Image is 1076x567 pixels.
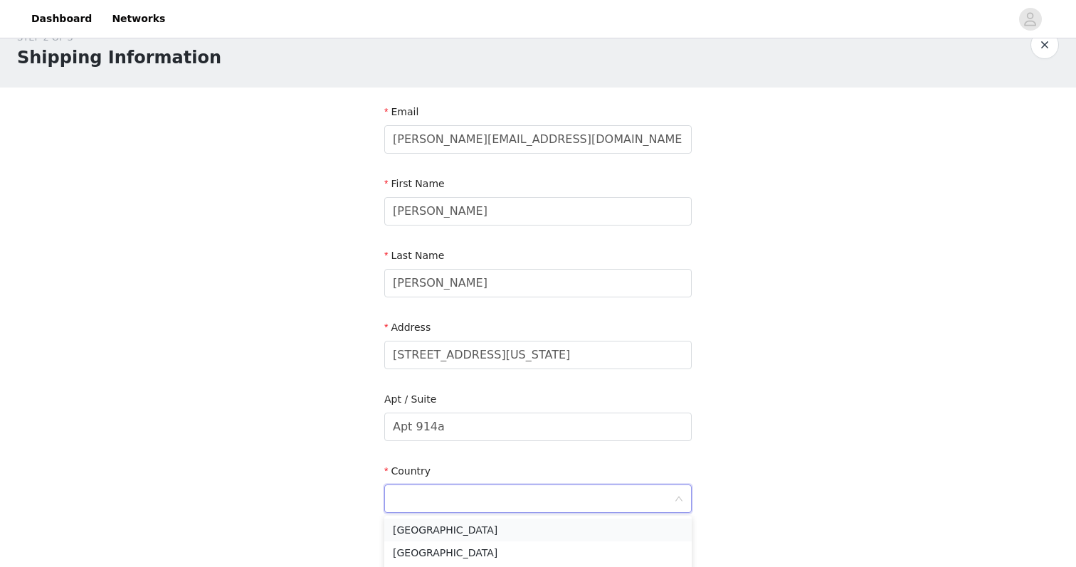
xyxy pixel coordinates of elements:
[384,178,445,189] label: First Name
[384,541,692,564] li: [GEOGRAPHIC_DATA]
[384,519,692,541] li: [GEOGRAPHIC_DATA]
[23,3,100,35] a: Dashboard
[675,494,683,504] i: icon: down
[103,3,174,35] a: Networks
[384,250,444,261] label: Last Name
[384,106,418,117] label: Email
[1023,8,1037,31] div: avatar
[384,465,431,477] label: Country
[384,393,436,405] label: Apt / Suite
[384,322,431,333] label: Address
[17,45,221,70] h1: Shipping Information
